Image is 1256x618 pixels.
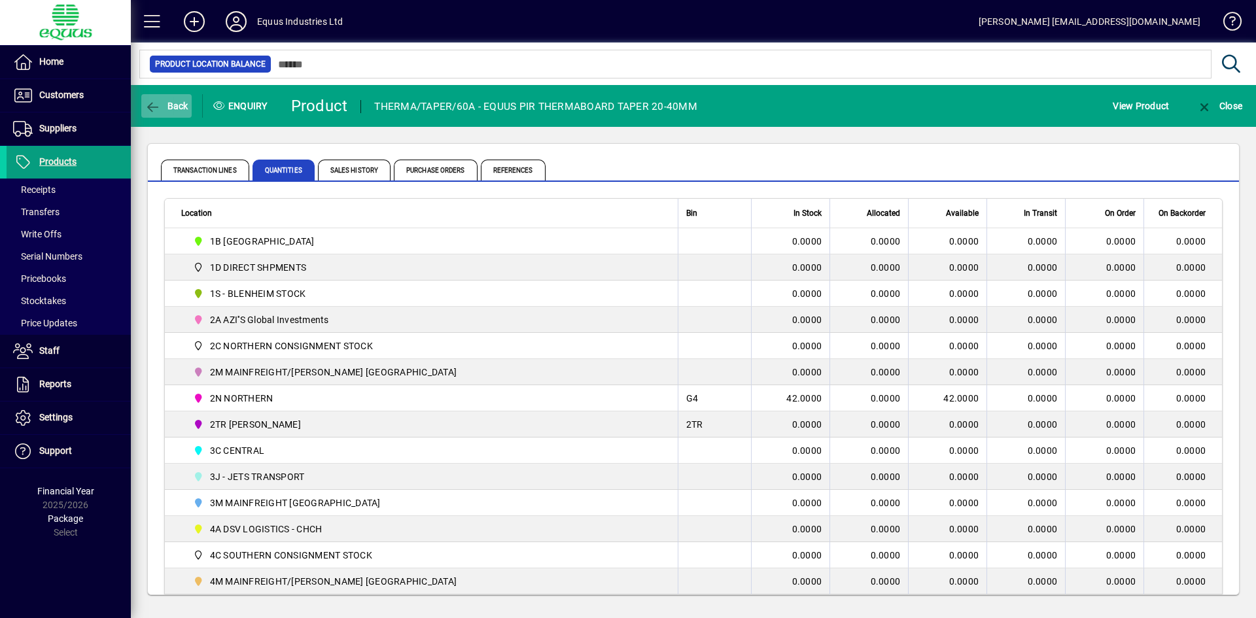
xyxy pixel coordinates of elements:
td: 0.0000 [1143,228,1222,254]
a: Settings [7,402,131,434]
span: Write Offs [13,229,61,239]
td: 0.0000 [1143,568,1222,594]
span: 0.0000 [1028,524,1058,534]
td: 0.0000 [908,464,986,490]
span: 0.0000 [1028,393,1058,403]
td: 0.0000 [908,516,986,542]
span: 3C CENTRAL [188,443,663,458]
span: 4C SOUTHERN CONSIGNMENT STOCK [210,549,372,562]
span: Available [946,206,979,220]
span: 0.0000 [1106,366,1136,379]
div: THERMA/TAPER/60A - EQUUS PIR THERMABOARD TAPER 20-40MM [374,96,697,117]
span: Quantities [253,160,315,180]
span: 0.0000 [1106,392,1136,405]
span: 0.0000 [1106,549,1136,562]
span: 2A AZI''S Global Investments [188,312,663,328]
span: Home [39,56,63,67]
a: Serial Numbers [7,245,131,267]
button: Close [1193,94,1246,118]
span: 0.0000 [871,393,901,403]
span: 3M MAINFREIGHT [GEOGRAPHIC_DATA] [210,496,381,509]
td: 2TR [678,411,751,438]
span: 0.0000 [1028,472,1058,482]
span: 0.0000 [871,315,901,325]
td: 0.0000 [1143,281,1222,307]
span: 0.0000 [871,236,901,247]
td: 0.0000 [908,254,986,281]
a: Reports [7,368,131,401]
td: 0.0000 [1143,385,1222,411]
span: 0.0000 [1028,367,1058,377]
span: 0.0000 [1028,498,1058,508]
span: Receipts [13,184,56,195]
td: 0.0000 [908,307,986,333]
td: 42.0000 [751,385,829,411]
td: 0.0000 [751,307,829,333]
span: 2M MAINFREIGHT/[PERSON_NAME] [GEOGRAPHIC_DATA] [210,366,457,379]
span: 0.0000 [1106,496,1136,509]
span: 0.0000 [871,472,901,482]
a: Write Offs [7,223,131,245]
span: Stocktakes [13,296,66,306]
a: Suppliers [7,112,131,145]
span: 0.0000 [1028,419,1058,430]
span: Products [39,156,77,167]
span: 0.0000 [871,341,901,351]
td: 0.0000 [908,542,986,568]
td: G4 [678,385,751,411]
span: Price Updates [13,318,77,328]
span: Allocated [867,206,900,220]
span: 1D DIRECT SHPMENTS [210,261,307,274]
button: Profile [215,10,257,33]
span: 0.0000 [1028,315,1058,325]
span: Product Location Balance [155,58,266,71]
span: Transfers [13,207,60,217]
span: Sales History [318,160,391,180]
span: 3J - JETS TRANSPORT [188,469,663,485]
div: [PERSON_NAME] [EMAIL_ADDRESS][DOMAIN_NAME] [979,11,1200,32]
span: 0.0000 [1106,575,1136,588]
span: 0.0000 [871,498,901,508]
span: 1D DIRECT SHPMENTS [188,260,663,275]
app-page-header-button: Back [131,94,203,118]
div: Product [291,95,348,116]
span: In Transit [1024,206,1057,220]
span: 2C NORTHERN CONSIGNMENT STOCK [210,339,373,352]
td: 0.0000 [751,254,829,281]
span: Reports [39,379,71,389]
span: Customers [39,90,84,100]
span: 4C SOUTHERN CONSIGNMENT STOCK [188,547,663,563]
span: 0.0000 [1028,262,1058,273]
span: 2M MAINFREIGHT/OWENS AUCKLAND [188,364,663,380]
span: 3C CENTRAL [210,444,265,457]
span: 0.0000 [1028,341,1058,351]
span: Staff [39,345,60,356]
span: 0.0000 [871,576,901,587]
span: 1S - BLENHEIM STOCK [210,287,306,300]
a: Support [7,435,131,468]
span: 2N NORTHERN [188,390,663,406]
td: 0.0000 [908,281,986,307]
span: Location [181,206,212,220]
td: 0.0000 [1143,490,1222,516]
span: On Backorder [1159,206,1206,220]
td: 0.0000 [908,333,986,359]
span: 0.0000 [871,419,901,430]
span: 3J - JETS TRANSPORT [210,470,305,483]
td: 0.0000 [751,359,829,385]
span: 2TR TOM RYAN CARTAGE [188,417,663,432]
span: 0.0000 [1106,418,1136,431]
td: 0.0000 [1143,411,1222,438]
span: Suppliers [39,123,77,133]
td: 0.0000 [908,359,986,385]
span: 1B [GEOGRAPHIC_DATA] [210,235,315,248]
td: 0.0000 [1143,516,1222,542]
a: Transfers [7,201,131,223]
td: 42.0000 [908,385,986,411]
button: View Product [1109,94,1172,118]
td: 0.0000 [751,438,829,464]
td: 0.0000 [751,333,829,359]
span: 0.0000 [1106,339,1136,352]
span: 2N NORTHERN [210,392,273,405]
span: 0.0000 [1106,287,1136,300]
